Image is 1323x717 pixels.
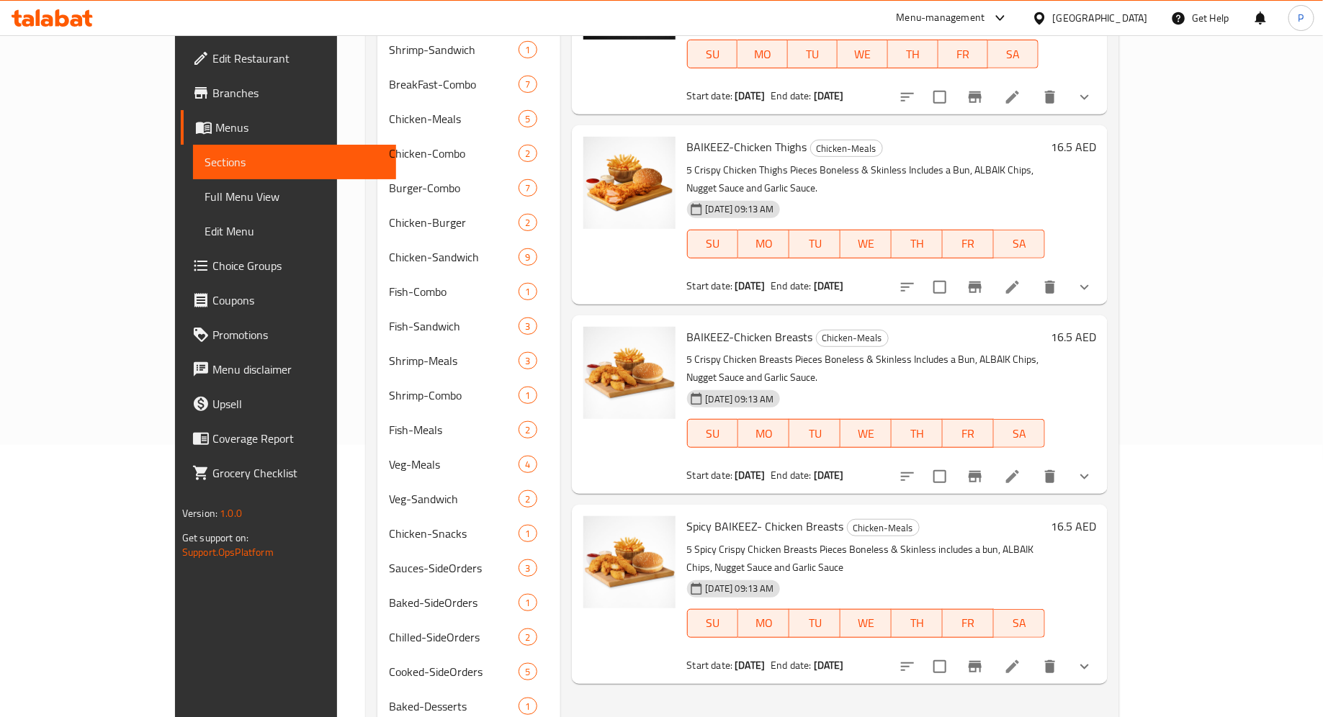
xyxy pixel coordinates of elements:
span: Cooked-SideOrders [389,663,519,680]
button: TU [788,40,838,68]
span: Version: [182,504,217,523]
span: SU [694,613,733,633]
span: Baked-Desserts [389,698,519,715]
span: Branches [212,84,385,102]
span: Menus [215,119,385,136]
span: Edit Menu [205,222,385,240]
div: items [519,214,537,231]
span: TH [897,613,937,633]
span: [DATE] 09:13 AM [700,582,780,595]
img: BAIKEEZ-Chicken Breasts [583,327,676,419]
button: Branch-specific-item [958,80,992,114]
div: Chicken-Burger2 [377,205,560,240]
button: sort-choices [890,80,925,114]
span: 5 [519,665,536,679]
button: SU [687,609,739,638]
div: Veg-Sandwich2 [377,482,560,516]
a: Upsell [181,387,396,421]
button: TU [789,419,840,448]
div: items [519,421,537,438]
button: WE [840,609,892,638]
span: Edit Restaurant [212,50,385,67]
span: P [1299,10,1304,26]
a: Branches [181,76,396,110]
span: End date: [771,86,811,105]
span: Full Menu View [205,188,385,205]
span: Chicken-Meals [817,330,888,346]
span: SA [1000,423,1039,444]
b: [DATE] [735,656,765,675]
span: FR [948,423,988,444]
b: [DATE] [814,276,844,295]
div: BreakFast-Combo [389,76,519,93]
span: WE [846,423,886,444]
span: Coupons [212,292,385,309]
span: Chicken-Meals [811,140,882,157]
div: BreakFast-Combo7 [377,67,560,102]
div: Chicken-Sandwich9 [377,240,560,274]
div: Chicken-Snacks1 [377,516,560,551]
span: Chicken-Meals [848,520,919,536]
h6: 16.5 AED [1051,327,1096,347]
svg: Show Choices [1076,89,1093,106]
span: Fish-Combo [389,283,519,300]
button: FR [943,609,994,638]
a: Full Menu View [193,179,396,214]
button: TH [892,230,943,258]
a: Edit Restaurant [181,41,396,76]
a: Support.OpsPlatform [182,543,274,562]
span: Start date: [687,86,733,105]
span: 9 [519,251,536,264]
span: Start date: [687,276,733,295]
button: FR [943,419,994,448]
span: FR [948,613,988,633]
button: SU [687,419,739,448]
span: 3 [519,354,536,368]
span: TU [795,423,835,444]
span: WE [846,613,886,633]
div: Veg-Meals4 [377,447,560,482]
span: 2 [519,147,536,161]
div: Burger-Combo [389,179,519,197]
a: Edit menu item [1004,658,1021,675]
span: SU [694,233,733,254]
span: BAIKEEZ-Chicken Breasts [687,326,813,348]
button: TH [892,419,943,448]
span: Veg-Sandwich [389,490,519,508]
span: 7 [519,78,536,91]
button: TU [789,609,840,638]
button: sort-choices [890,270,925,305]
span: Baked-SideOrders [389,594,519,611]
span: 1 [519,285,536,299]
button: WE [840,419,892,448]
div: items [519,317,537,335]
a: Edit menu item [1004,279,1021,296]
div: items [519,525,537,542]
button: delete [1033,649,1067,684]
span: MO [743,44,782,65]
span: Fish-Meals [389,421,519,438]
button: delete [1033,80,1067,114]
h6: 16.5 AED [1051,516,1096,536]
span: SU [694,44,732,65]
h6: 16.5 AED [1051,137,1096,157]
span: 1 [519,596,536,610]
span: TH [894,44,933,65]
div: Chicken-Combo [389,145,519,162]
span: Upsell [212,395,385,412]
span: TH [897,233,937,254]
div: Fish-Combo1 [377,274,560,309]
div: Chicken-Meals [389,110,519,127]
a: Coverage Report [181,421,396,456]
div: items [519,76,537,93]
span: WE [843,44,882,65]
div: items [519,41,537,58]
span: MO [744,233,784,254]
span: 1 [519,527,536,541]
b: [DATE] [735,86,765,105]
b: [DATE] [814,656,844,675]
span: 7 [519,181,536,195]
div: Shrimp-Meals3 [377,343,560,378]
